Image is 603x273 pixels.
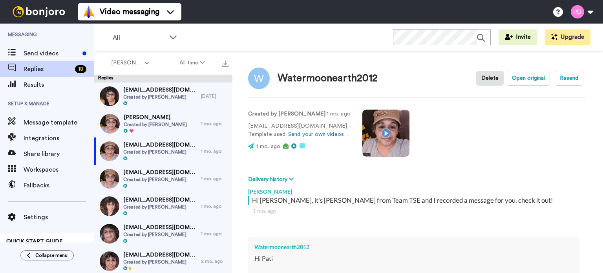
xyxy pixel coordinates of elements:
[35,252,68,258] span: Collapse menu
[123,259,197,265] span: Created by [PERSON_NAME]
[94,192,232,220] a: [EMAIL_ADDRESS][DOMAIN_NAME]Created by [PERSON_NAME]1 mo. ago
[24,165,94,174] span: Workspaces
[256,144,280,149] span: 1 mo. ago
[248,175,296,184] button: Delivery history
[252,196,585,205] div: Hi [PERSON_NAME], it's [PERSON_NAME] from Team TSE and I recorded a message for you, check it out!
[100,251,119,271] img: e0bf3a6b-fa9e-4119-9d90-30f32df7c5fb-thumb.jpg
[123,176,197,183] span: Created by [PERSON_NAME]
[222,60,228,67] img: export.svg
[24,64,72,74] span: Replies
[164,56,220,70] button: All time
[100,141,119,161] img: 81a420bc-d8fd-4190-af60-9608e615af58-thumb.jpg
[75,65,86,73] div: 18
[94,82,232,110] a: [EMAIL_ADDRESS][DOMAIN_NAME]Created by [PERSON_NAME][DATE]
[94,75,232,82] div: Replies
[24,149,94,159] span: Share library
[201,148,228,154] div: 1 mo. ago
[123,141,197,149] span: [EMAIL_ADDRESS][DOMAIN_NAME]
[248,111,325,117] strong: Created by [PERSON_NAME]
[94,165,232,192] a: [EMAIL_ADDRESS][DOMAIN_NAME]Created by [PERSON_NAME]1 mo. ago
[123,149,197,155] span: Created by [PERSON_NAME]
[100,114,120,134] img: ef936154-c16c-4a6a-bac4-b581b83d3d5e-thumb.jpg
[248,184,587,196] div: [PERSON_NAME]
[100,169,119,189] img: 0528fc39-b6ee-410c-aa91-56ca3860ba89-thumb.jpg
[201,121,228,127] div: 1 mo. ago
[123,204,197,210] span: Created by [PERSON_NAME]
[24,118,94,127] span: Message template
[123,251,197,259] span: [EMAIL_ADDRESS][DOMAIN_NAME]
[123,231,197,238] span: Created by [PERSON_NAME]
[123,86,197,94] span: [EMAIL_ADDRESS][DOMAIN_NAME]
[288,132,344,137] a: Send your own videos
[82,5,95,18] img: vm-color.svg
[94,137,232,165] a: [EMAIL_ADDRESS][DOMAIN_NAME]Created by [PERSON_NAME]1 mo. ago
[24,181,94,190] span: Fallbacks
[24,213,94,222] span: Settings
[201,93,228,99] div: [DATE]
[111,59,143,67] span: [PERSON_NAME]
[201,176,228,182] div: 1 mo. ago
[24,134,94,143] span: Integrations
[100,86,119,106] img: b11b5afa-baa0-432f-bcf6-b829e1f90ab4-thumb.jpg
[507,71,550,86] button: Open original
[253,207,583,215] div: 1 mo. ago
[220,57,231,69] button: Export all results that match these filters now.
[278,73,378,84] div: Watermoonearth2012
[254,243,573,251] div: Watermoonearth2012
[123,196,197,204] span: [EMAIL_ADDRESS][DOMAIN_NAME]
[476,71,504,86] button: Delete
[555,71,583,86] button: Resend
[100,224,119,244] img: d4695acf-e5bb-40f6-a370-2a144e15ae2c-thumb.jpg
[20,250,74,260] button: Collapse menu
[123,169,197,176] span: [EMAIL_ADDRESS][DOMAIN_NAME]
[9,6,68,17] img: bj-logo-header-white.svg
[94,110,232,137] a: [PERSON_NAME]Created by [PERSON_NAME]1 mo. ago
[124,114,187,121] span: [PERSON_NAME]
[94,220,232,247] a: [EMAIL_ADDRESS][DOMAIN_NAME]Created by [PERSON_NAME]1 mo. ago
[201,258,228,264] div: 2 mo. ago
[248,110,351,118] p: : 1 mo. ago
[201,203,228,209] div: 1 mo. ago
[24,80,94,90] span: Results
[24,49,79,58] span: Send videos
[96,56,164,70] button: [PERSON_NAME]
[100,6,159,17] span: Video messaging
[123,224,197,231] span: [EMAIL_ADDRESS][DOMAIN_NAME]
[248,122,351,139] p: [EMAIL_ADDRESS][DOMAIN_NAME] Template used:
[100,196,119,216] img: 6cafcf02-b60a-4505-a94a-ba3d3d93d020-thumb.jpg
[499,29,537,45] button: Invite
[124,121,187,128] span: Created by [PERSON_NAME]
[201,231,228,237] div: 1 mo. ago
[113,33,165,42] span: All
[248,68,270,89] img: Image of Watermoonearth2012
[123,94,197,100] span: Created by [PERSON_NAME]
[545,29,590,45] button: Upgrade
[6,239,63,244] span: QUICK START GUIDE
